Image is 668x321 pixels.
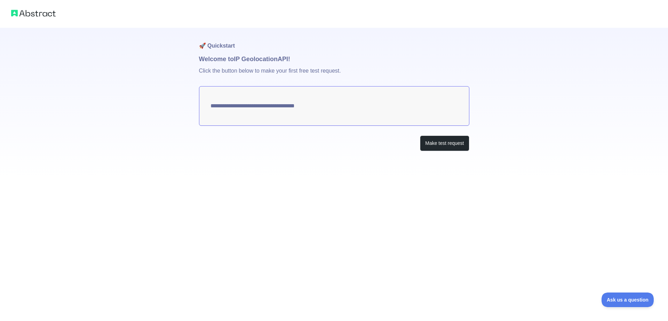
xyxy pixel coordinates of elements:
img: Abstract logo [11,8,56,18]
iframe: Toggle Customer Support [602,293,654,307]
p: Click the button below to make your first free test request. [199,64,469,86]
h1: Welcome to IP Geolocation API! [199,54,469,64]
button: Make test request [420,135,469,151]
h1: 🚀 Quickstart [199,28,469,54]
